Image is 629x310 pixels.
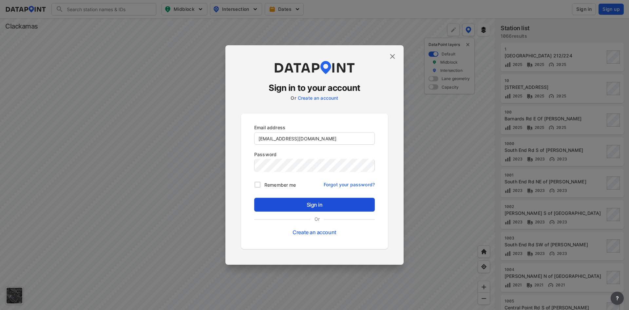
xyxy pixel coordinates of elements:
button: more [611,292,624,305]
img: dataPointLogo.9353c09d.svg [274,61,355,74]
button: Sign in [254,198,375,212]
p: Email address [254,124,375,131]
label: Or [291,95,296,101]
a: Create an account [293,229,336,236]
label: Or [311,216,324,222]
h3: Sign in to your account [241,82,388,94]
a: Forgot your password? [324,178,375,188]
span: Sign in [259,201,370,209]
span: Remember me [264,181,296,188]
p: Password [254,151,375,158]
a: Create an account [298,95,338,101]
span: ? [615,294,620,302]
img: close.efbf2170.svg [389,52,396,60]
input: you@example.com [255,133,374,144]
